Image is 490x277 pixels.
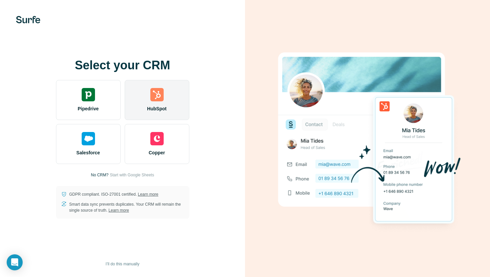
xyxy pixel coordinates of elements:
[138,192,158,197] a: Learn more
[149,149,165,156] span: Copper
[7,254,23,270] div: Open Intercom Messenger
[150,132,164,145] img: copper's logo
[56,59,189,72] h1: Select your CRM
[78,105,99,112] span: Pipedrive
[16,16,40,23] img: Surfe's logo
[82,88,95,101] img: pipedrive's logo
[150,88,164,101] img: hubspot's logo
[69,201,184,213] p: Smart data sync prevents duplicates. Your CRM will remain the single source of truth.
[91,172,109,178] p: No CRM?
[69,191,158,197] p: GDPR compliant. ISO-27001 certified.
[274,42,461,235] img: HUBSPOT image
[82,132,95,145] img: salesforce's logo
[101,259,144,269] button: I’ll do this manually
[106,261,139,267] span: I’ll do this manually
[147,105,166,112] span: HubSpot
[109,208,129,213] a: Learn more
[76,149,100,156] span: Salesforce
[110,172,154,178] button: Start with Google Sheets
